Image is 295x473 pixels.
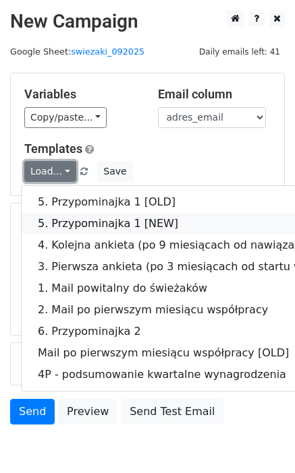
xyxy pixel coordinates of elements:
[58,399,117,424] a: Preview
[121,399,223,424] a: Send Test Email
[158,87,271,102] h5: Email column
[10,10,285,33] h2: New Campaign
[227,408,295,473] div: Widżet czatu
[24,161,76,182] a: Load...
[24,107,107,128] a: Copy/paste...
[194,46,285,57] a: Daily emails left: 41
[24,141,82,156] a: Templates
[227,408,295,473] iframe: Chat Widget
[194,44,285,59] span: Daily emails left: 41
[10,46,144,57] small: Google Sheet:
[97,161,132,182] button: Save
[24,87,138,102] h5: Variables
[10,399,55,424] a: Send
[71,46,144,57] a: swiezaki_092025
